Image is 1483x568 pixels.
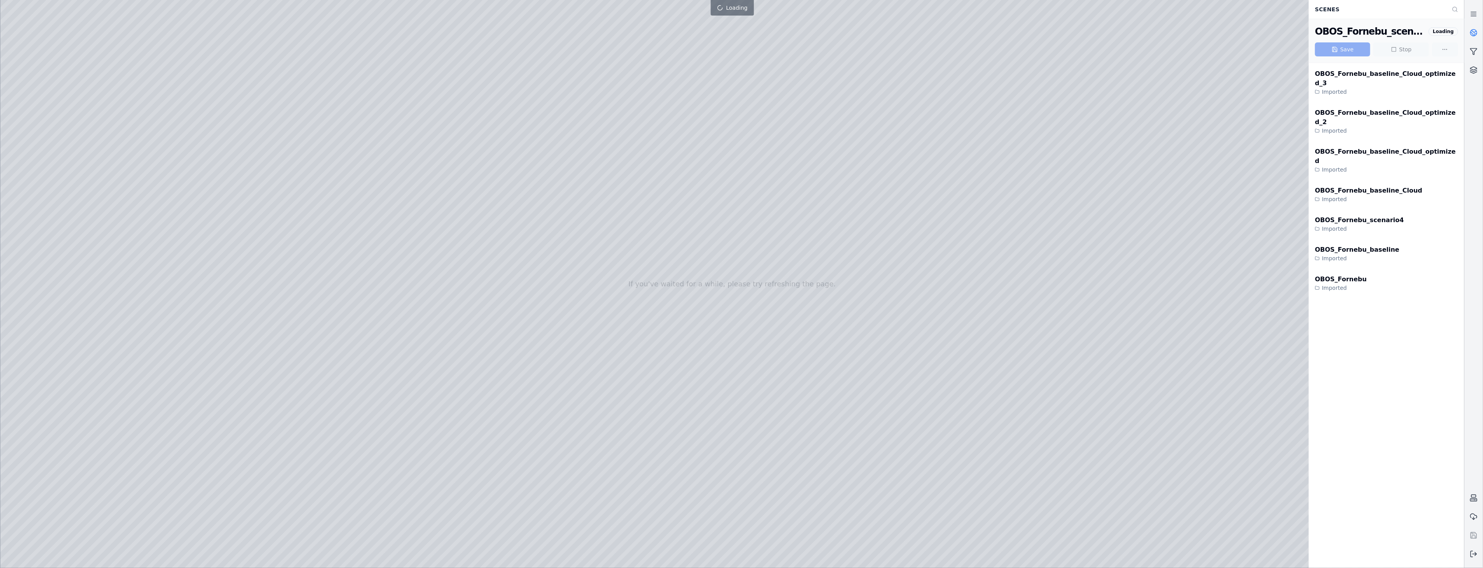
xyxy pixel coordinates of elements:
span: Loading [726,4,748,12]
div: OBOS_Fornebu_scenario4 [1315,216,1404,225]
div: OBOS_Fornebu_baseline_Cloud_optimized_2 [1315,108,1458,127]
div: OBOS_Fornebu_baseline_Cloud_optimized_3 [1315,69,1458,88]
div: OBOS_Fornebu_baseline [1315,245,1399,254]
div: Imported [1315,166,1458,174]
div: Imported [1315,225,1404,233]
div: Imported [1315,254,1399,262]
div: OBOS_Fornebu_baseline_Cloud_optimized [1315,147,1458,166]
div: Imported [1315,88,1458,96]
div: OBOS_Fornebu [1315,275,1367,284]
div: Imported [1315,284,1367,292]
div: Imported [1315,127,1458,135]
div: Loading [1429,27,1458,36]
div: OBOS_Fornebu_baseline_Cloud [1315,186,1422,195]
div: OBOS_Fornebu_scenario4 [1315,25,1425,38]
div: Scenes [1310,2,1447,17]
div: Imported [1315,195,1422,203]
